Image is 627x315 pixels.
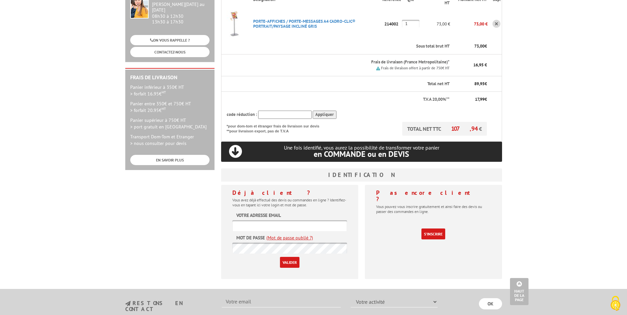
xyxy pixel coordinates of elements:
p: Transport Dom-Tom et Etranger [130,133,210,147]
a: S'inscrire [421,228,445,239]
span: > nous consulter pour devis [130,140,186,146]
span: > forfait 20.95€ [130,107,166,113]
input: OK [479,298,502,309]
p: Vous avez déjà effectué des devis ou commandes en ligne ? Identifiez-vous en tapant ici votre log... [232,197,347,207]
p: € [455,43,487,50]
span: code réduction : [227,112,257,117]
a: Haut de la page [510,278,529,305]
h4: Pas encore client ? [376,190,491,203]
div: 08h30 à 12h30 13h30 à 17h30 [152,2,210,24]
input: Appliquer [313,111,336,119]
p: Frais de livraison (France Metropolitaine)* [253,59,450,65]
p: 73,00 € [450,18,488,30]
a: PORTE-AFFICHES / PORTE-MESSAGES A4 CADRO-CLIC® PORTRAIT/PAYSAGE INCLINé GRIS [253,18,355,29]
p: Panier entre 350€ et 750€ HT [130,100,210,114]
p: Vous pouvez vous inscrire gratuitement et ainsi faire des devis ou passer des commandes en ligne. [376,204,491,214]
h4: Déjà client ? [232,190,347,196]
a: EN SAVOIR PLUS [130,155,210,165]
label: Votre adresse email [236,212,281,219]
span: 17,99 [475,96,485,102]
span: en COMMANDE ou en DEVIS [314,149,409,159]
a: CONTACTEZ-NOUS [130,47,210,57]
small: Frais de livraison offert à partir de 750€ HT [381,66,450,70]
span: 107,94 [451,125,479,132]
div: [PERSON_NAME][DATE] au [DATE] [152,2,210,13]
sup: HT [162,106,166,111]
span: > forfait 16.95€ [130,91,166,97]
p: *pour dom-tom et étranger frais de livraison sur devis **pour livraison export, pas de T.V.A [227,122,326,134]
img: PORTE-AFFICHES / PORTE-MESSAGES A4 CADRO-CLIC® PORTRAIT/PAYSAGE INCLINé GRIS [221,11,248,37]
a: ON VOUS RAPPELLE ? [130,35,210,45]
img: newsletter.jpg [125,301,131,306]
img: picto.png [376,66,380,70]
h3: restons en contact [125,300,212,312]
p: € [455,96,487,103]
th: Sous total brut HT [248,39,451,54]
input: Votre email [222,296,341,307]
label: Mot de passe [236,234,265,241]
p: Panier supérieur à 750€ HT [130,117,210,130]
h3: Identification [221,168,502,182]
p: TOTAL NET TTC € [402,122,487,136]
sup: HT [162,90,166,94]
a: (Mot de passe oublié ?) [266,234,313,241]
p: Total net HT [227,81,450,87]
p: Panier inférieur à 350€ HT [130,84,210,97]
p: Une fois identifié, vous aurez la possibilité de transformer votre panier [221,145,502,158]
p: 214002 [382,18,402,30]
img: Cookies (fenêtre modale) [607,295,624,312]
p: T.V.A 20,00%** [227,96,450,103]
input: Valider [280,257,299,268]
span: > port gratuit en [GEOGRAPHIC_DATA] [130,124,207,130]
p: € [455,81,487,87]
h2: Frais de Livraison [130,75,210,81]
p: 73,00 € [419,18,450,30]
span: 89,95 [474,81,485,87]
span: 73,00 [474,43,485,49]
button: Cookies (fenêtre modale) [604,293,627,315]
span: 16,95 € [473,62,487,68]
